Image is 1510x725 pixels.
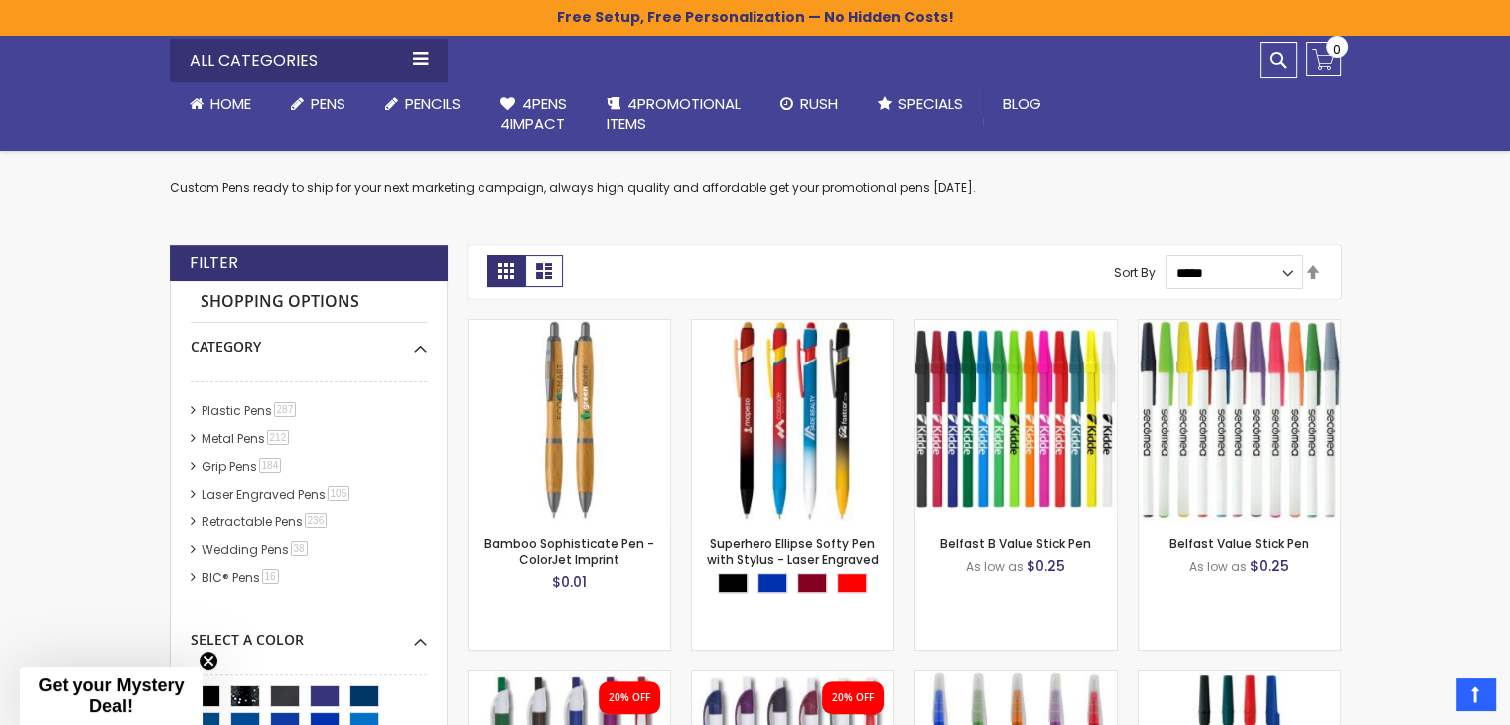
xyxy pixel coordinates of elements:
span: 236 [305,513,328,528]
a: Blog [983,82,1061,126]
a: Wedding Pens38 [197,541,315,558]
a: Belfast Translucent Value Stick Pen [915,670,1117,687]
div: Burgundy [797,573,827,593]
a: Bamboo Sophisticate Pen - ColorJet Imprint [484,535,654,568]
span: $0.01 [552,572,587,592]
span: Rush [800,93,838,114]
span: Home [210,93,251,114]
span: 184 [259,458,282,473]
a: Home [170,82,271,126]
a: Belfast Value Stick Pen [1139,319,1340,336]
a: 4PROMOTIONALITEMS [587,82,760,147]
a: Oak Pen Solid [469,670,670,687]
span: 16 [262,569,279,584]
div: 20% OFF [609,691,650,705]
div: All Categories [170,39,448,82]
div: 20% OFF [832,691,874,705]
strong: Shopping Options [191,281,427,324]
div: Get your Mystery Deal!Close teaser [20,667,203,725]
img: Belfast B Value Stick Pen [915,320,1117,521]
img: Bamboo Sophisticate Pen - ColorJet Imprint [469,320,670,521]
img: Belfast Value Stick Pen [1139,320,1340,521]
strong: Filter [190,252,238,274]
button: Close teaser [199,652,218,671]
span: $0.25 [1250,556,1289,576]
strong: Grid [487,255,525,287]
a: Plastic Pens287 [197,402,304,419]
span: Get your Mystery Deal! [38,675,184,716]
span: Pencils [405,93,461,114]
a: 0 [1306,42,1341,76]
a: Belfast Value Stick Pen [1169,535,1309,552]
a: Grip Pens184 [197,458,289,475]
a: Bamboo Sophisticate Pen - ColorJet Imprint [469,319,670,336]
a: Belfast B Value Stick Pen [915,319,1117,336]
a: Superhero Ellipse Softy Pen with Stylus - Laser Engraved [707,535,879,568]
a: Laser Engraved Pens105 [197,486,357,503]
a: Specials [858,82,983,126]
span: 105 [328,486,350,501]
span: $0.25 [1027,556,1065,576]
div: Select A Color [191,616,427,650]
span: 212 [267,430,290,445]
span: 4Pens 4impact [500,93,567,134]
a: BIC® Pens16 [197,569,286,586]
a: Pencils [365,82,480,126]
div: Custom Pens ready to ship for your next marketing campaign, always high quality and affordable ge... [170,127,1341,196]
div: Red [837,573,867,593]
a: Metal Pens212 [197,430,297,447]
a: Superhero Ellipse Softy Pen with Stylus - Laser Engraved [692,319,893,336]
a: 4Pens4impact [480,82,587,147]
div: Category [191,323,427,357]
img: Superhero Ellipse Softy Pen with Stylus - Laser Engraved [692,320,893,521]
a: Pens [271,82,365,126]
span: 4PROMOTIONAL ITEMS [607,93,741,134]
span: Pens [311,93,345,114]
span: 38 [291,541,308,556]
a: Belfast B Value Stick Pen [940,535,1091,552]
a: Rush [760,82,858,126]
div: Black [718,573,748,593]
span: As low as [966,558,1024,575]
span: Blog [1003,93,1041,114]
span: As low as [1189,558,1247,575]
a: Oak Pen [692,670,893,687]
span: 0 [1333,40,1341,59]
span: 287 [274,402,297,417]
a: Retractable Pens236 [197,513,335,530]
label: Sort By [1114,264,1156,281]
div: Blue [757,573,787,593]
span: Specials [898,93,963,114]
